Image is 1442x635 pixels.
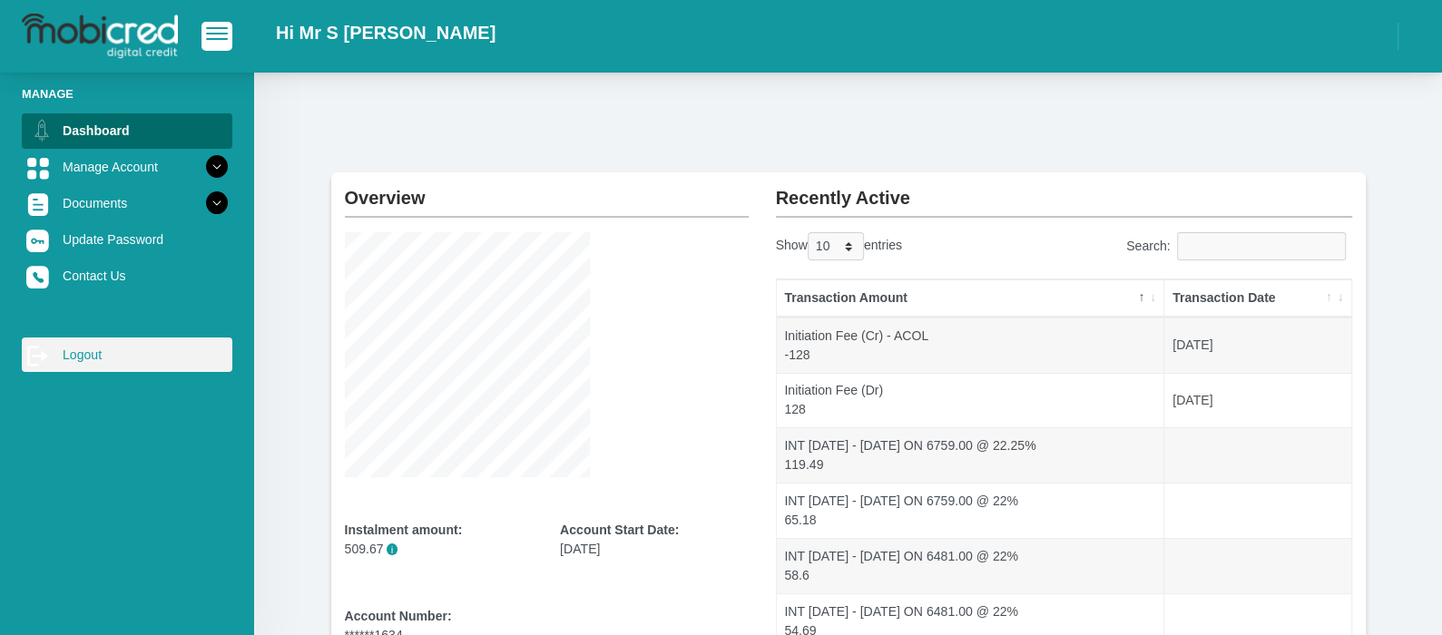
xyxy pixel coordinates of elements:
span: i [387,543,398,555]
h2: Recently Active [776,172,1352,209]
img: logo-mobicred.svg [22,14,178,59]
a: Manage Account [22,150,232,184]
p: 509.67 [345,540,534,559]
td: INT [DATE] - [DATE] ON 6759.00 @ 22% 65.18 [777,483,1165,538]
td: Initiation Fee (Cr) - ACOL -128 [777,317,1165,373]
a: Dashboard [22,113,232,148]
b: Account Start Date: [560,523,679,537]
td: [DATE] [1164,373,1350,428]
b: Account Number: [345,609,452,623]
b: Instalment amount: [345,523,463,537]
input: Search: [1177,232,1346,260]
td: INT [DATE] - [DATE] ON 6759.00 @ 22.25% 119.49 [777,427,1165,483]
a: Logout [22,337,232,372]
div: [DATE] [560,521,749,559]
a: Contact Us [22,259,232,293]
td: INT [DATE] - [DATE] ON 6481.00 @ 22% 58.6 [777,538,1165,593]
th: Transaction Amount: activate to sort column descending [777,279,1165,317]
h2: Hi Mr S [PERSON_NAME] [276,22,495,44]
a: Update Password [22,222,232,257]
li: Manage [22,85,232,103]
th: Transaction Date: activate to sort column ascending [1164,279,1350,317]
label: Show entries [776,232,902,260]
select: Showentries [808,232,864,260]
a: Documents [22,186,232,220]
h2: Overview [345,172,749,209]
td: Initiation Fee (Dr) 128 [777,373,1165,428]
td: [DATE] [1164,317,1350,373]
label: Search: [1126,232,1352,260]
